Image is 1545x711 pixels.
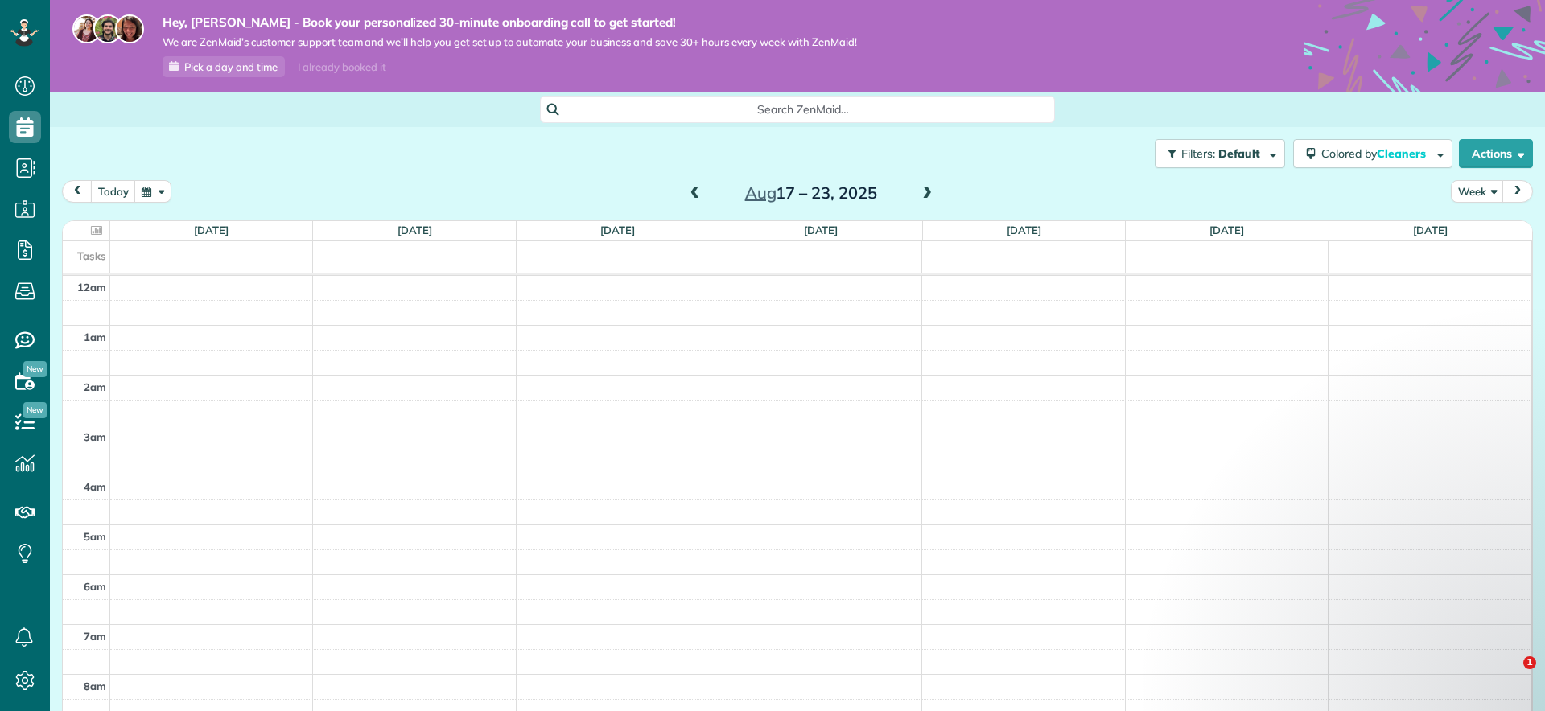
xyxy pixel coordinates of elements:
[1490,656,1529,695] iframe: Intercom live chat
[163,14,857,31] strong: Hey, [PERSON_NAME] - Book your personalized 30-minute onboarding call to get started!
[84,430,106,443] span: 3am
[1147,139,1285,168] a: Filters: Default
[1413,224,1448,236] a: [DATE]
[1293,139,1452,168] button: Colored byCleaners
[1451,180,1504,202] button: Week
[72,14,101,43] img: maria-72a9807cf96188c08ef61303f053569d2e2a8a1cde33d635c8a3ac13582a053d.jpg
[62,180,93,202] button: prev
[23,361,47,377] span: New
[84,530,106,543] span: 5am
[1459,139,1533,168] button: Actions
[288,57,395,77] div: I already booked it
[711,184,912,202] h2: 17 – 23, 2025
[163,56,285,77] a: Pick a day and time
[84,331,106,343] span: 1am
[1321,146,1432,161] span: Colored by
[600,224,635,236] a: [DATE]
[1502,180,1533,202] button: next
[163,35,857,49] span: We are ZenMaid’s customer support team and we’ll help you get set up to automate your business an...
[1007,224,1041,236] a: [DATE]
[1209,224,1244,236] a: [DATE]
[1523,656,1536,669] span: 1
[93,14,122,43] img: jorge-587dff0eeaa6aab1f244e6dc62b8924c3b6ad411094392a53c71c6c4a576187d.jpg
[91,180,136,202] button: today
[84,480,106,493] span: 4am
[77,281,106,294] span: 12am
[84,580,106,593] span: 6am
[1218,146,1261,161] span: Default
[804,224,838,236] a: [DATE]
[184,60,278,73] span: Pick a day and time
[194,224,229,236] a: [DATE]
[84,680,106,693] span: 8am
[1377,146,1428,161] span: Cleaners
[84,380,106,393] span: 2am
[115,14,144,43] img: michelle-19f622bdf1676172e81f8f8fba1fb50e276960ebfe0243fe18214015130c80e4.jpg
[398,224,432,236] a: [DATE]
[745,183,777,203] span: Aug
[77,249,106,262] span: Tasks
[1155,139,1285,168] button: Filters: Default
[23,402,47,418] span: New
[1181,146,1215,161] span: Filters:
[84,630,106,643] span: 7am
